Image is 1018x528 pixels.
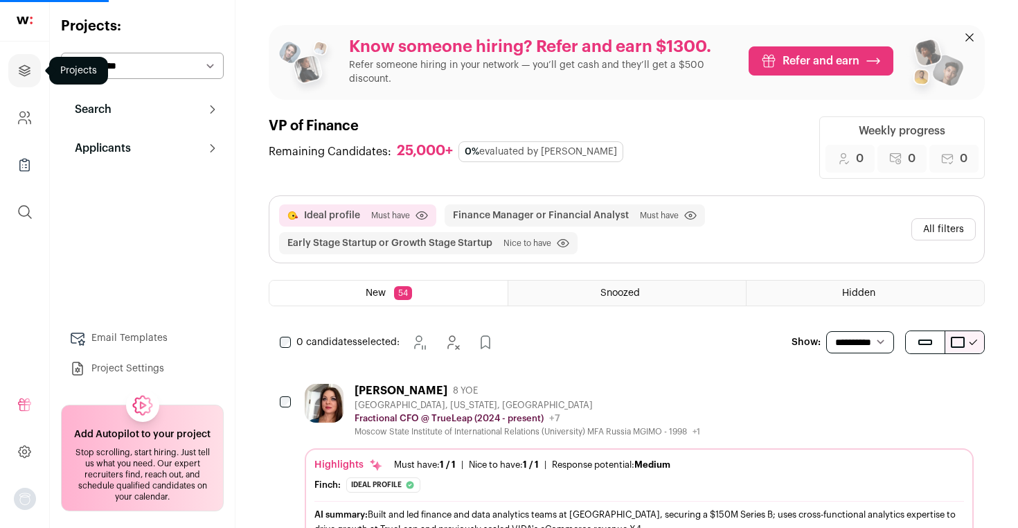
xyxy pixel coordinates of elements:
[458,141,623,162] div: evaluated by [PERSON_NAME]
[349,58,738,86] p: Refer someone hiring in your network — you’ll get cash and they’ll get a $500 discount.
[747,281,984,306] a: Hidden
[277,36,338,97] img: referral_people_group_1-3817b86375c0e7f77b15e9e1740954ef64e1f78137dd7e9f4ff27367cb2cd09a.png
[523,460,539,469] span: 1 / 1
[842,288,875,298] span: Hidden
[693,428,700,436] span: +1
[355,400,700,411] div: [GEOGRAPHIC_DATA], [US_STATE], [GEOGRAPHIC_DATA]
[304,209,360,222] button: Ideal profile
[61,17,224,36] h2: Projects:
[549,414,560,423] span: +7
[74,428,211,441] h2: Add Autopilot to your project
[314,510,368,519] span: AI summary:
[269,143,391,160] span: Remaining Candidates:
[911,218,976,240] button: All filters
[66,140,131,157] p: Applicants
[296,337,357,347] span: 0 candidates
[8,54,41,87] a: Projects
[70,447,215,502] div: Stop scrolling, start hiring. Just tell us what you need. Our expert recruiters find, reach out, ...
[508,281,746,306] a: Snoozed
[749,46,893,76] a: Refer and earn
[305,384,343,423] img: e006addb3ddc70d89a7a7a4c13654ba64e7ca06d17ee6bbe399dcd7f127838b2.jpg
[355,413,544,424] p: Fractional CFO @ TrueLeap (2024 - present)
[634,460,670,469] span: Medium
[314,458,383,472] div: Highlights
[8,101,41,134] a: Company and ATS Settings
[453,385,478,396] span: 8 YOE
[371,210,410,221] span: Must have
[397,143,453,160] div: 25,000+
[600,288,640,298] span: Snoozed
[394,459,670,470] ul: | |
[792,335,821,349] p: Show:
[61,355,224,382] a: Project Settings
[61,134,224,162] button: Applicants
[469,459,539,470] div: Nice to have:
[49,57,108,85] div: Projects
[14,488,36,510] img: nopic.png
[960,150,967,167] span: 0
[366,288,386,298] span: New
[856,150,864,167] span: 0
[14,488,36,510] button: Open dropdown
[61,324,224,352] a: Email Templates
[394,459,456,470] div: Must have:
[17,17,33,24] img: wellfound-shorthand-0d5821cbd27db2630d0214b213865d53afaa358527fdda9d0ea32b1df1b89c2c.svg
[349,36,738,58] p: Know someone hiring? Refer and earn $1300.
[394,286,412,300] span: 54
[287,236,492,250] button: Early Stage Startup or Growth Stage Startup
[440,460,456,469] span: 1 / 1
[346,477,420,493] div: Ideal profile
[314,479,341,491] div: Finch:
[503,238,551,249] span: Nice to have
[908,150,916,167] span: 0
[61,405,224,511] a: Add Autopilot to your project Stop scrolling, start hiring. Just tell us what you need. Our exper...
[355,384,447,398] div: [PERSON_NAME]
[453,209,629,222] button: Finance Manager or Financial Analyst
[8,148,41,182] a: Company Lists
[552,459,670,470] div: Response potential:
[269,116,632,136] h1: VP of Finance
[296,335,400,349] span: selected:
[859,123,945,139] div: Weekly progress
[355,426,700,437] div: Moscow State Institute of International Relations (University) MFA Russia MGIMO - 1998
[61,96,224,123] button: Search
[904,33,965,100] img: referral_people_group_2-7c1ec42c15280f3369c0665c33c00ed472fd7f6af9dd0ec46c364f9a93ccf9a4.png
[465,147,479,157] span: 0%
[640,210,679,221] span: Must have
[66,101,111,118] p: Search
